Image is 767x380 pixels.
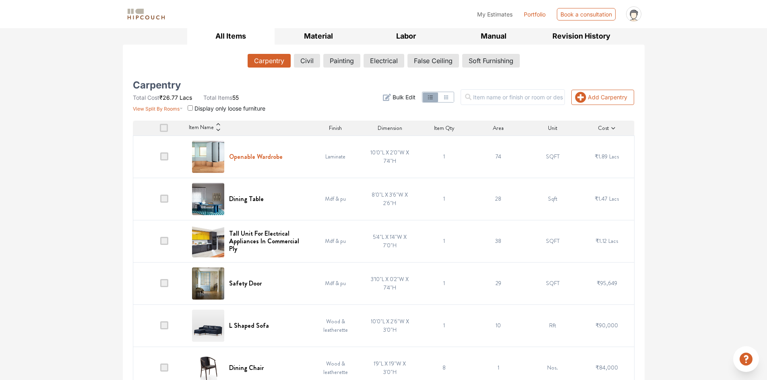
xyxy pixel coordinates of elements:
[471,304,525,347] td: 10
[609,195,619,203] span: Lacs
[477,11,513,18] span: My Estimates
[133,82,181,88] h5: Carpentry
[294,54,320,68] button: Civil
[471,178,525,220] td: 28
[126,7,166,21] img: logo-horizontal.svg
[329,124,342,132] span: Finish
[275,27,362,45] button: Material
[548,124,557,132] span: Unit
[434,124,455,132] span: Item Qty
[571,90,634,105] button: Add Carpentry
[393,93,416,101] span: Bulk Edit
[308,178,363,220] td: Mdf & pu
[159,94,178,101] span: ₹26.77
[133,102,183,113] button: View Split By Rooms
[493,124,504,132] span: Area
[248,54,291,68] button: Carpentry
[378,124,402,132] span: Dimension
[308,262,363,304] td: Mdf & pu
[229,195,264,203] h6: Dining Table
[194,105,265,112] span: Display only loose furniture
[308,220,363,262] td: Mdf & pu
[525,136,580,178] td: SQFT
[598,124,609,132] span: Cost
[538,27,625,45] button: Revision History
[133,106,180,112] span: View Split By Rooms
[471,136,525,178] td: 74
[192,267,224,300] img: Safety Door
[189,123,214,133] span: Item Name
[597,279,617,287] span: ₹95,649
[363,262,417,304] td: 3'10"L X 0'2"W X 7'4"H
[192,183,224,215] img: Dining Table
[229,279,262,287] h6: Safety Door
[609,152,619,160] span: Lacs
[229,230,304,253] h6: Tall Unit For Electrical Appliances In Commercial Ply
[363,304,417,347] td: 10'0"L X 2'6"W X 3'0"H
[525,304,580,347] td: Rft
[203,94,232,101] span: Total Items
[417,220,471,262] td: 1
[407,54,459,68] button: False Ceiling
[557,8,616,21] div: Book a consultation
[229,322,269,329] h6: L Shaped Sofa
[126,5,166,23] span: logo-horizontal.svg
[308,304,363,347] td: Wood & leatherette
[362,27,450,45] button: Labor
[471,220,525,262] td: 38
[192,225,224,257] img: Tall Unit For Electrical Appliances In Commercial Ply
[595,321,618,329] span: ₹90,000
[187,27,275,45] button: All Items
[308,136,363,178] td: Laminate
[133,94,159,101] span: Total Cost
[363,136,417,178] td: 10'0"L X 2'0"W X 7'4"H
[203,93,239,102] li: 55
[363,220,417,262] td: 5'4"L X 1'4"W X 7'0"H
[595,152,608,160] span: ₹1.89
[192,310,224,342] img: L Shaped Sofa
[595,237,607,245] span: ₹1.12
[525,178,580,220] td: Sqft
[363,178,417,220] td: 8'0"L X 3'6"W X 2'6"H
[323,54,360,68] button: Painting
[525,220,580,262] td: SQFT
[229,364,264,372] h6: Dining Chair
[180,94,192,101] span: Lacs
[192,141,224,173] img: Openable Wardrobe
[364,54,404,68] button: Electrical
[471,262,525,304] td: 29
[595,364,618,372] span: ₹84,000
[595,195,608,203] span: ₹1.47
[524,10,546,18] a: Portfolio
[417,304,471,347] td: 1
[417,262,471,304] td: 1
[417,178,471,220] td: 1
[229,153,283,160] h6: Openable Wardrobe
[608,237,618,245] span: Lacs
[461,89,565,105] input: Item name or finish or room or description
[525,262,580,304] td: SQFT
[417,136,471,178] td: 1
[383,93,416,101] button: Bulk Edit
[462,54,520,68] button: Soft Furnishing
[450,27,538,45] button: Manual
